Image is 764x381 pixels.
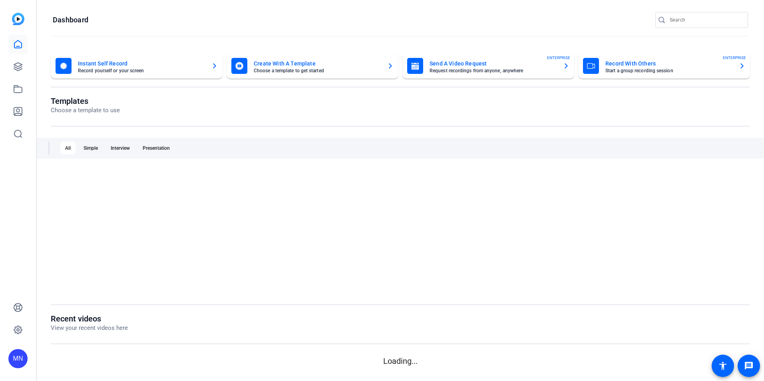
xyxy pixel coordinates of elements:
mat-icon: message [744,361,754,371]
h1: Recent videos [51,314,128,323]
mat-card-subtitle: Request recordings from anyone, anywhere [430,68,557,73]
div: Presentation [138,142,175,155]
div: Interview [106,142,135,155]
p: Choose a template to use [51,106,120,115]
mat-card-title: Instant Self Record [78,59,205,68]
mat-card-title: Record With Others [605,59,732,68]
mat-card-title: Create With A Template [254,59,381,68]
mat-card-title: Send A Video Request [430,59,557,68]
mat-card-subtitle: Choose a template to get started [254,68,381,73]
p: View your recent videos here [51,323,128,333]
div: All [60,142,76,155]
span: ENTERPRISE [723,55,746,61]
button: Create With A TemplateChoose a template to get started [227,53,398,79]
mat-icon: accessibility [718,361,728,371]
div: MN [8,349,28,368]
img: blue-gradient.svg [12,13,24,25]
h1: Templates [51,96,120,106]
button: Send A Video RequestRequest recordings from anyone, anywhereENTERPRISE [402,53,574,79]
h1: Dashboard [53,15,88,25]
div: Simple [79,142,103,155]
mat-card-subtitle: Start a group recording session [605,68,732,73]
input: Search [670,15,742,25]
span: ENTERPRISE [547,55,570,61]
button: Record With OthersStart a group recording sessionENTERPRISE [578,53,750,79]
mat-card-subtitle: Record yourself or your screen [78,68,205,73]
button: Instant Self RecordRecord yourself or your screen [51,53,223,79]
p: Loading... [51,355,750,367]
